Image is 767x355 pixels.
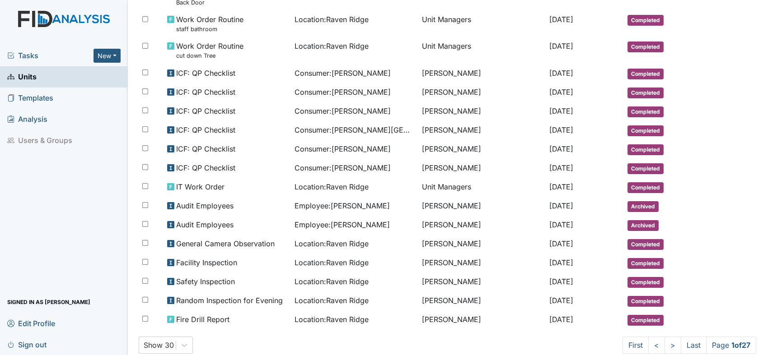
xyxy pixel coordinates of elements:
span: Location : Raven Ridge [295,314,369,325]
a: Tasks [7,50,94,61]
span: Employee : [PERSON_NAME] [295,219,390,230]
a: Last [681,337,706,354]
span: Completed [627,239,664,250]
span: Units [7,70,37,84]
td: Unit Managers [418,37,546,64]
span: ICF: QP Checklist [176,143,235,154]
span: Location : Raven Ridge [295,257,369,268]
td: [PERSON_NAME] [418,159,546,178]
div: Show 30 [144,340,174,350]
td: [PERSON_NAME] [418,254,546,272]
span: Work Order Routine cut down Tree [176,41,243,60]
span: [DATE] [549,144,573,153]
span: Completed [627,163,664,174]
span: Location : Raven Ridge [295,41,369,51]
span: [DATE] [549,69,573,78]
span: Location : Raven Ridge [295,14,369,25]
nav: task-pagination [622,337,756,354]
span: Edit Profile [7,316,55,330]
td: [PERSON_NAME] [418,64,546,83]
a: First [622,337,649,354]
span: [DATE] [549,277,573,286]
span: Consumer : [PERSON_NAME] [295,143,391,154]
span: Sign out [7,337,47,351]
small: staff bathroom [176,25,243,33]
span: Work Order Routine staff bathroom [176,14,243,33]
small: cut down Tree [176,51,243,60]
span: Completed [627,315,664,326]
span: [DATE] [549,88,573,97]
span: [DATE] [549,239,573,248]
span: Fire Drill Report [176,314,229,325]
span: Consumer : [PERSON_NAME][GEOGRAPHIC_DATA] [295,124,415,135]
span: Consumer : [PERSON_NAME] [295,68,391,78]
span: Templates [7,91,53,105]
td: [PERSON_NAME] [418,197,546,216]
span: Location : Raven Ridge [295,295,369,306]
span: Completed [627,125,664,136]
span: [DATE] [549,201,573,210]
span: [DATE] [549,15,573,24]
span: Page [706,337,756,354]
span: Safety Inspection [176,276,235,287]
span: Completed [627,182,664,193]
span: Completed [627,296,664,307]
span: Location : Raven Ridge [295,276,369,287]
span: ICF: QP Checklist [176,87,235,97]
button: New [94,49,121,63]
span: [DATE] [549,258,573,267]
span: Completed [627,258,664,269]
a: < [648,337,665,354]
td: [PERSON_NAME] [418,310,546,329]
td: [PERSON_NAME] [418,83,546,102]
span: [DATE] [549,315,573,324]
span: [DATE] [549,182,573,191]
td: [PERSON_NAME] [418,235,546,254]
td: Unit Managers [418,178,546,197]
span: Completed [627,41,664,52]
span: Employee : [PERSON_NAME] [295,200,390,211]
span: Audit Employees [176,200,234,211]
td: [PERSON_NAME] [418,291,546,310]
td: [PERSON_NAME] [418,102,546,121]
td: [PERSON_NAME] [418,140,546,159]
span: IT Work Order [176,181,224,192]
span: [DATE] [549,125,573,134]
a: > [664,337,681,354]
span: [DATE] [549,220,573,229]
span: Facility Inspection [176,257,237,268]
span: [DATE] [549,106,573,115]
span: Audit Employees [176,219,234,230]
span: Signed in as [PERSON_NAME] [7,295,90,309]
td: [PERSON_NAME] [418,272,546,291]
span: Completed [627,277,664,288]
td: [PERSON_NAME] [418,121,546,140]
span: Completed [627,106,664,117]
span: [DATE] [549,41,573,51]
span: ICF: QP Checklist [176,106,235,116]
span: Location : Raven Ridge [295,181,369,192]
span: Consumer : [PERSON_NAME] [295,162,391,173]
span: ICF: QP Checklist [176,124,235,135]
td: Unit Managers [418,10,546,37]
span: Consumer : [PERSON_NAME] [295,87,391,97]
span: Completed [627,144,664,155]
span: Location : Raven Ridge [295,238,369,249]
span: [DATE] [549,296,573,305]
span: Archived [627,220,659,231]
td: [PERSON_NAME] [418,216,546,235]
span: ICF: QP Checklist [176,68,235,78]
span: Consumer : [PERSON_NAME] [295,106,391,116]
span: Random Inspection for Evening [176,295,283,306]
span: Analysis [7,112,47,126]
span: General Camera Observation [176,238,275,249]
span: Completed [627,69,664,79]
span: ICF: QP Checklist [176,162,235,173]
span: Completed [627,88,664,98]
span: Archived [627,201,659,212]
strong: 1 of 27 [731,341,750,350]
span: Completed [627,15,664,26]
span: [DATE] [549,163,573,172]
